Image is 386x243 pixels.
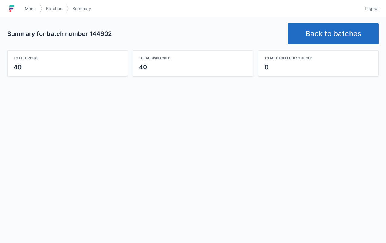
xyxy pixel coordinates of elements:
[72,5,91,12] span: Summary
[288,23,379,44] a: Back to batches
[265,56,372,60] div: Total cancelled / on hold
[14,63,121,71] div: 40
[265,63,372,71] div: 0
[14,56,121,60] div: Total orders
[46,5,62,12] span: Batches
[361,3,379,14] a: Logout
[7,29,283,38] h2: Summary for batch number 144602
[69,3,95,14] a: Summary
[139,63,247,71] div: 40
[139,56,247,60] div: Total dispatched
[365,5,379,12] span: Logout
[39,1,42,16] img: svg>
[25,5,36,12] span: Menu
[7,4,16,13] img: logo-small.jpg
[66,1,69,16] img: svg>
[42,3,66,14] a: Batches
[21,3,39,14] a: Menu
